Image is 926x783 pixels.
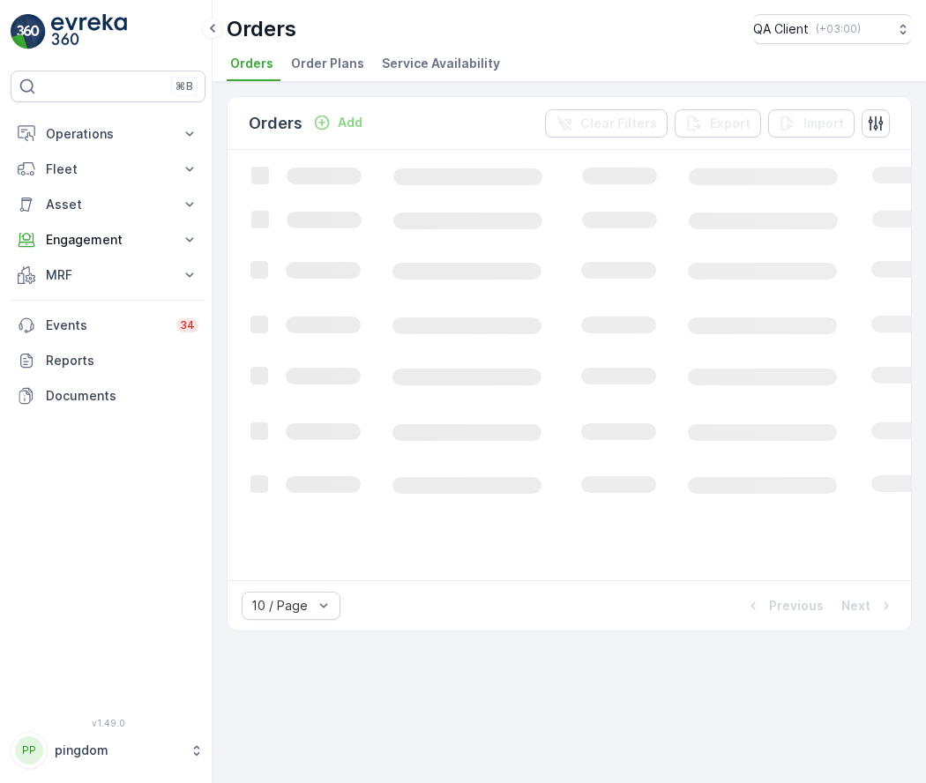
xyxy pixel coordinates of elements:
p: 34 [180,318,195,332]
p: Fleet [46,160,170,178]
p: Previous [769,597,824,615]
p: Orders [227,15,296,43]
p: Reports [46,352,198,369]
button: Clear Filters [545,109,668,138]
p: Engagement [46,231,170,249]
button: Engagement [11,222,205,257]
span: Orders [230,55,273,72]
span: Service Availability [382,55,500,72]
a: Events34 [11,308,205,343]
button: Previous [743,595,825,616]
span: v 1.49.0 [11,718,205,728]
div: PP [15,736,43,764]
p: Operations [46,125,170,143]
p: ⌘B [175,79,193,93]
p: Import [803,115,844,132]
button: Operations [11,116,205,152]
img: logo_light-DOdMpM7g.png [51,14,127,49]
p: Export [710,115,751,132]
p: Asset [46,196,170,213]
p: QA Client [753,20,809,38]
p: Clear Filters [580,115,657,132]
p: ( +03:00 ) [816,22,861,36]
p: Documents [46,387,198,405]
img: logo [11,14,46,49]
p: Add [338,114,362,131]
p: Next [841,597,870,615]
p: pingdom [55,742,181,759]
button: Fleet [11,152,205,187]
button: MRF [11,257,205,293]
p: MRF [46,266,170,284]
button: Export [675,109,761,138]
button: PPpingdom [11,732,205,769]
button: Asset [11,187,205,222]
p: Orders [249,111,302,136]
span: Order Plans [291,55,364,72]
a: Reports [11,343,205,378]
button: Next [840,595,897,616]
button: QA Client(+03:00) [753,14,912,44]
button: Add [306,112,370,133]
button: Import [768,109,855,138]
a: Documents [11,378,205,414]
p: Events [46,317,166,334]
